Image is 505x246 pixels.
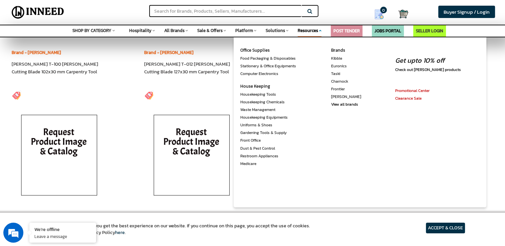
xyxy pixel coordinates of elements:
img: inneed-price-tag.png [144,90,154,100]
span: Hospitality [129,27,152,34]
a: Cart [398,7,403,21]
a: Brand - [PERSON_NAME] [144,49,194,56]
article: ACCEPT & CLOSE [426,223,465,233]
span: Sale & Offers [197,27,223,34]
a: here [115,229,125,236]
span: Buyer Signup / Login [444,8,490,16]
img: inneed-image-na.png [12,107,106,207]
span: We are offline. Please leave us a message. [14,78,116,145]
p: Leave a message [34,233,91,239]
div: Minimize live chat window [109,3,125,19]
a: JOBS PORTAL [374,28,401,34]
em: Driven by SalesIQ [52,163,85,167]
a: Buyer Signup / Login [438,6,495,18]
span: Solutions [266,27,285,34]
img: salesiqlogo_leal7QplfZFryJ6FIlVepeu7OftD7mt8q6exU6-34PB8prfIgodN67KcxXM9Y7JQ_.png [46,163,51,167]
div: We're offline [34,226,91,232]
article: We use cookies to ensure you get the best experience on our website. If you continue on this page... [40,223,310,236]
img: Show My Quotes [374,9,384,19]
img: inneed-image-na.png [145,107,238,207]
a: SELLER LOGIN [416,28,443,34]
div: Leave a message [35,37,112,46]
em: Submit [98,193,121,202]
img: Inneed.Market [9,4,67,21]
span: All Brands [164,27,185,34]
span: Platform [235,27,253,34]
img: logo_Zg8I0qSkbAqR2WFHt3p6CTuqpyXMFPubPcD2OT02zFN43Cy9FUNNG3NEPhM_Q1qe_.png [11,40,28,44]
input: Search for Brands, Products, Sellers, Manufacturers... [149,5,301,17]
img: Cart [398,9,408,19]
a: [PERSON_NAME] T-100 [PERSON_NAME] Cutting Blade 102x30 mm Carpentry Tool [12,61,98,75]
span: Resources [298,27,318,34]
a: Brand - [PERSON_NAME] [12,49,61,56]
a: my Quotes 0 [365,7,398,22]
a: POST TENDER [333,28,360,34]
span: 0 [380,7,387,13]
span: SHOP BY CATEGORY [72,27,111,34]
img: inneed-price-tag.png [12,90,22,100]
a: [PERSON_NAME] T-012 [PERSON_NAME] Cutting Blade 127x30 mm Carpentry Tool [144,61,230,75]
div: Space [298,34,321,38]
textarea: Type your message and click 'Submit' [3,170,127,193]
